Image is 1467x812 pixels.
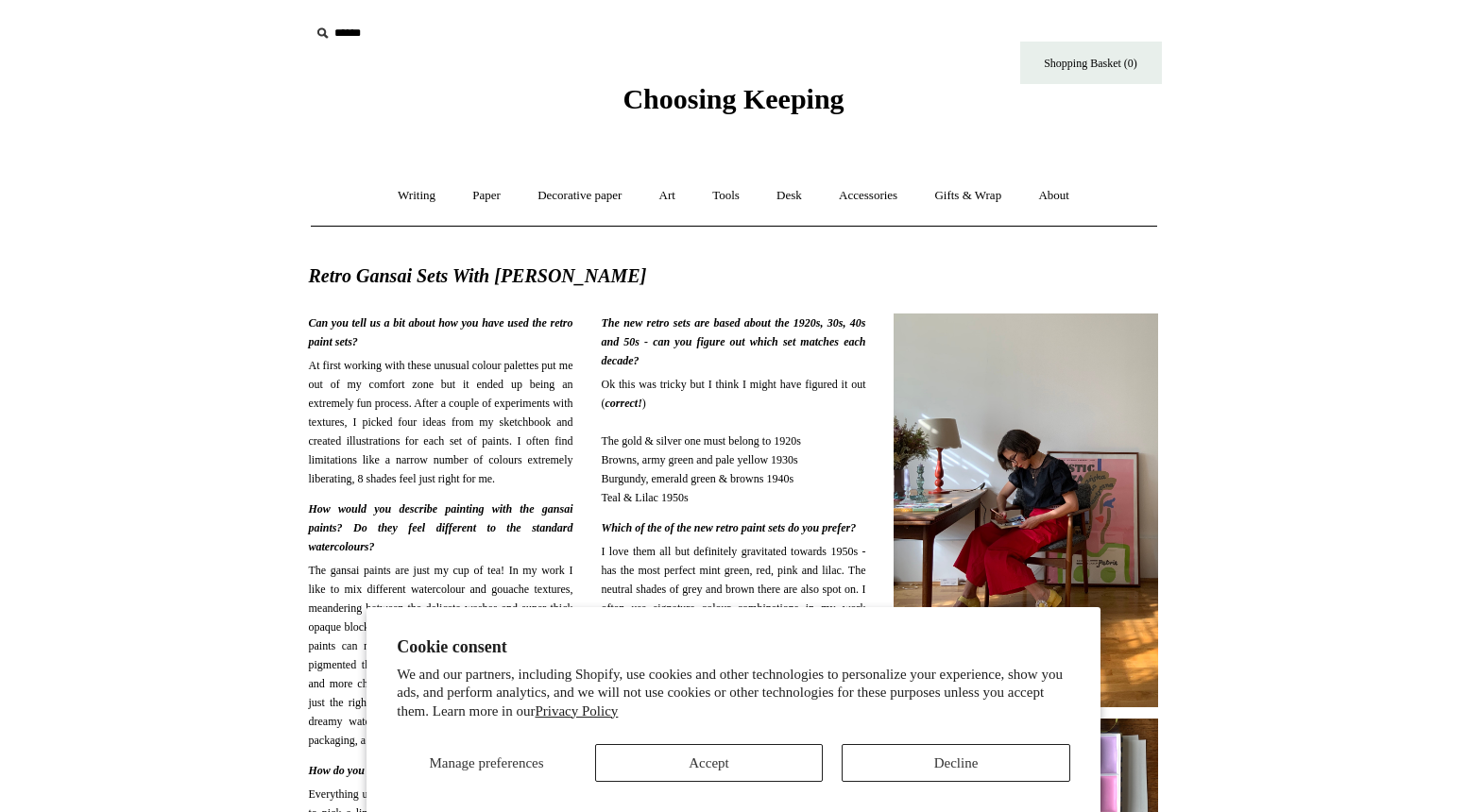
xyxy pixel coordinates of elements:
[601,375,865,507] span: Ok this was tricky but I think I might have figured it out ( ) The gold & silver one must belong ...
[601,316,865,367] span: The new retro sets are based about the 1920s, 30s, 40s and 50s - can you figure out which set mat...
[309,561,573,750] span: The gansai paints are just my cup of tea! In my work I like to mix different watercolour and goua...
[894,313,1158,708] img: pf-2c1acf77--IMG0391.jpg
[397,744,576,782] button: Manage preferences
[759,171,819,221] a: Desk
[429,755,543,770] span: Manage preferences
[520,171,639,221] a: Decorative paper
[595,744,824,782] button: Accept
[397,666,1070,721] p: We and our partners, including Shopify, use cookies and other technologies to personalize your ex...
[642,171,692,221] a: Art
[601,521,856,534] span: Which of the of the new retro paint sets do you prefer?
[695,171,757,221] a: Tools
[309,316,573,348] span: Can you tell us a bit about how you have used the retro paint sets?
[822,171,914,221] a: Accessories
[623,98,844,111] a: Choosing Keeping
[535,703,618,719] a: Privacy Policy
[309,356,573,488] span: At first working with these unusual colour palettes put me out of my comfort zone but it ended up...
[397,637,1070,657] h2: Cookie consent
[309,502,573,553] span: How would you describe painting with the gansai paints? Do they feel different to the standard wa...
[917,171,1018,221] a: Gifts & Wrap
[623,83,844,114] span: Choosing Keeping
[1021,171,1086,221] a: About
[605,397,641,410] span: correct!
[1020,42,1162,84] a: Shopping Basket (0)
[601,542,865,693] span: I love them all but definitely gravitated towards 1950s - has the most perfect mint green, red, p...
[381,171,452,221] a: Writing
[309,266,1159,285] span: Retro Gansai Sets With [PERSON_NAME]
[842,744,1070,782] button: Decline
[455,171,518,221] a: Paper
[309,764,553,777] span: How do you pick your subject matter for a painting?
